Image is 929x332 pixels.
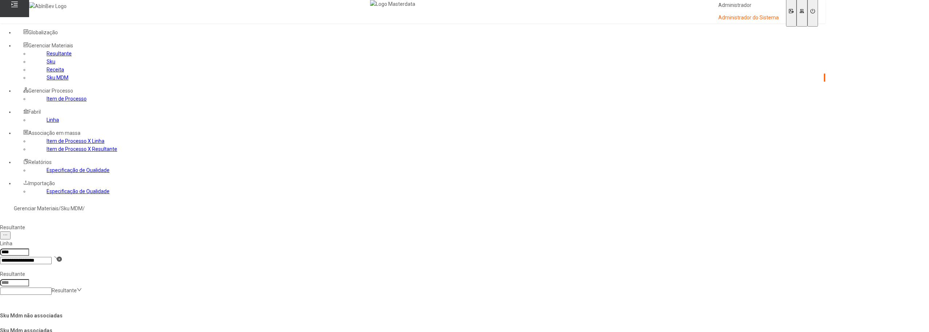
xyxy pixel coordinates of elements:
[47,96,87,102] a: Item de Processo
[14,206,59,211] a: Gerenciar Materiais
[59,206,61,211] nz-breadcrumb-separator: /
[83,206,85,211] nz-breadcrumb-separator: /
[28,109,41,115] span: Fabril
[47,138,104,144] a: Item de Processo X Linha
[28,180,55,186] span: Importação
[47,146,117,152] a: Item de Processo X Resultante
[47,51,72,56] a: Resultante
[28,43,73,48] span: Gerenciar Materiais
[47,75,68,81] a: Sku MDM
[718,2,779,9] p: Administrador
[52,288,77,293] nz-select-placeholder: Resultante
[28,88,73,94] span: Gerenciar Processo
[718,14,779,22] p: Administrador do Sistema
[28,159,52,165] span: Relatórios
[29,2,67,10] img: AbInBev Logo
[61,206,83,211] a: Sku MDM
[47,167,110,173] a: Especificação de Qualidade
[47,117,59,123] a: Linha
[28,30,58,35] span: Globalização
[47,188,110,194] a: Especificação de Qualidade
[47,59,55,65] a: Sku
[28,130,80,136] span: Associação em massa
[47,67,64,73] a: Receita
